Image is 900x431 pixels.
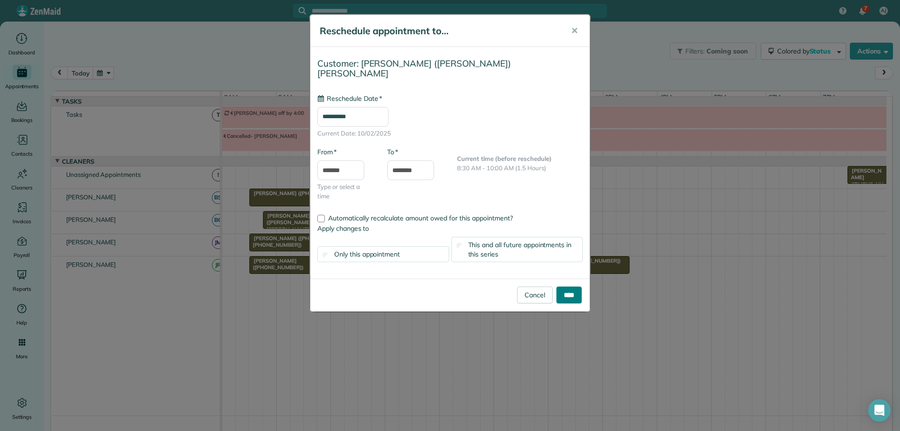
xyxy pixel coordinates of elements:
span: Current Date: 10/02/2025 [317,129,583,138]
span: This and all future appointments in this series [468,241,572,258]
input: This and all future appointments in this series [456,243,462,249]
label: From [317,147,337,157]
span: ✕ [571,25,578,36]
label: To [387,147,398,157]
input: Only this appointment [322,252,329,258]
div: Open Intercom Messenger [868,399,891,422]
span: Type or select a time [317,182,373,201]
b: Current time (before reschedule) [457,155,552,162]
span: Only this appointment [334,250,400,258]
a: Cancel [517,287,553,303]
span: Automatically recalculate amount owed for this appointment? [328,214,513,222]
h4: Customer: [PERSON_NAME] ([PERSON_NAME]) [PERSON_NAME] [317,59,583,78]
p: 8:30 AM - 10:00 AM (1.5 Hours) [457,164,583,173]
label: Reschedule Date [317,94,382,103]
label: Apply changes to [317,224,583,233]
h5: Reschedule appointment to... [320,24,558,38]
